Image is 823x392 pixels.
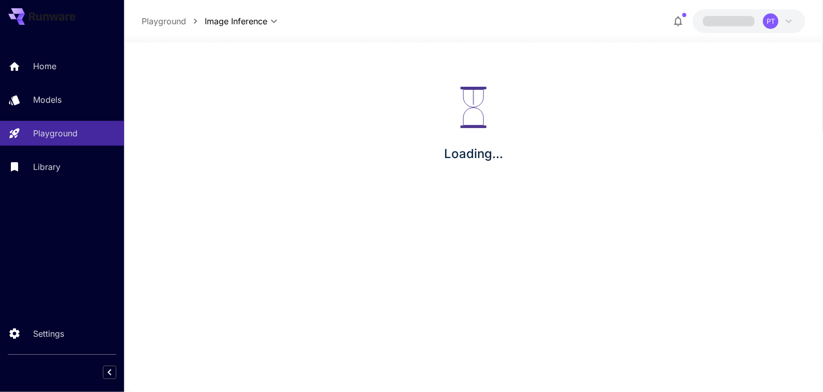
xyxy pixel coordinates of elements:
[33,127,78,139] p: Playground
[33,161,60,173] p: Library
[33,93,62,106] p: Models
[142,15,205,27] nav: breadcrumb
[444,145,503,163] p: Loading...
[142,15,186,27] a: Playground
[693,9,805,33] button: PT
[763,13,779,29] div: PT
[111,363,124,382] div: Collapse sidebar
[205,15,267,27] span: Image Inference
[33,327,64,340] p: Settings
[103,366,116,379] button: Collapse sidebar
[33,60,56,72] p: Home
